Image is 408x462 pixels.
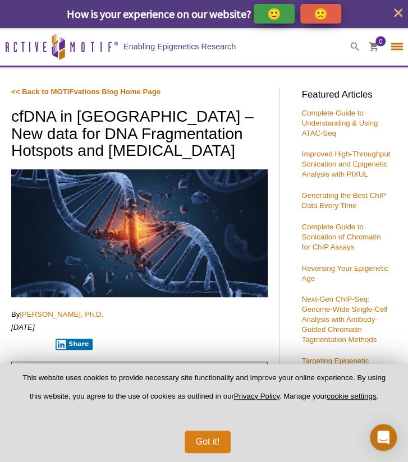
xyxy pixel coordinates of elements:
a: 0 [369,42,379,54]
span: 0 [379,36,382,47]
a: Complete Guide to Understanding & Using ATAC-Seq [302,109,378,137]
a: Complete Guide to Sonication of Chromatin for ChIP Assays [302,223,381,251]
span: How is your experience on our website? [67,7,251,21]
p: By [11,309,268,320]
img: Broken DNA [11,169,268,297]
p: 🙁 [314,7,328,21]
div: Open Intercom Messenger [370,424,397,451]
button: Got it! [185,431,231,453]
a: Next-Gen ChIP-Seq: Genome-Wide Single-Cell Analysis with Antibody-Guided Chromatin Tagmentation M... [302,295,387,344]
a: Generating the Best ChIP Data Every Time [302,191,386,210]
h2: Enabling Epigenetics Research [123,41,236,52]
em: [DATE] [11,323,35,331]
iframe: X Post Button [11,338,48,349]
a: Improved High-Throughput Sonication and Epigenetic Analysis with PIXUL [302,150,391,178]
p: 🙂 [267,7,281,21]
h3: Featured Articles [302,90,392,100]
p: This website uses cookies to provide necessary site functionality and improve your online experie... [18,373,390,410]
a: Targeting Epigenetic Enzymes for Drug Discovery & Development [302,357,387,385]
button: Share [56,339,93,350]
a: [PERSON_NAME], Ph.D. [20,310,103,318]
a: Reversing Your Epigenetic Age [302,264,389,283]
a: Privacy Policy [234,392,279,400]
button: cookie settings [327,392,376,400]
button: close [391,6,405,20]
a: << Back to MOTIFvations Blog Home Page [11,87,161,96]
h1: cfDNA in [GEOGRAPHIC_DATA] – New data for DNA Fragmentation Hotspots and [MEDICAL_DATA] [11,108,268,161]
